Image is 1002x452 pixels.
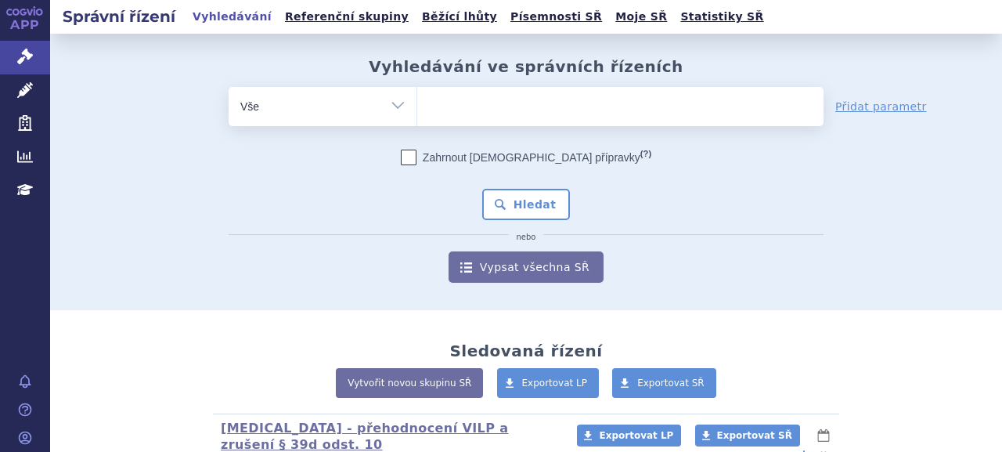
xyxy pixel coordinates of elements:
a: Exportovat SŘ [612,368,716,398]
button: Hledat [482,189,571,220]
button: lhůty [816,426,831,445]
a: Vypsat všechna SŘ [449,251,604,283]
a: Písemnosti SŘ [506,6,607,27]
a: Běžící lhůty [417,6,502,27]
h2: Vyhledávání ve správních řízeních [369,57,683,76]
span: Exportovat SŘ [717,430,792,441]
a: Přidat parametr [835,99,927,114]
a: Exportovat LP [497,368,600,398]
a: Statistiky SŘ [676,6,768,27]
i: nebo [509,233,544,242]
a: Exportovat SŘ [695,425,800,447]
span: Exportovat SŘ [637,378,705,389]
abbr: (?) [640,149,651,159]
a: Vyhledávání [188,6,276,27]
h2: Sledovaná řízení [449,342,602,360]
a: Exportovat LP [577,425,681,447]
a: Vytvořit novou skupinu SŘ [336,368,483,398]
span: Exportovat LP [522,378,588,389]
a: Moje SŘ [611,6,672,27]
a: [MEDICAL_DATA] - přehodnocení VILP a zrušení § 39d odst. 10 [221,421,509,452]
a: Referenční skupiny [280,6,413,27]
h2: Správní řízení [50,5,188,27]
label: Zahrnout [DEMOGRAPHIC_DATA] přípravky [401,150,651,165]
span: Exportovat LP [599,430,673,441]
